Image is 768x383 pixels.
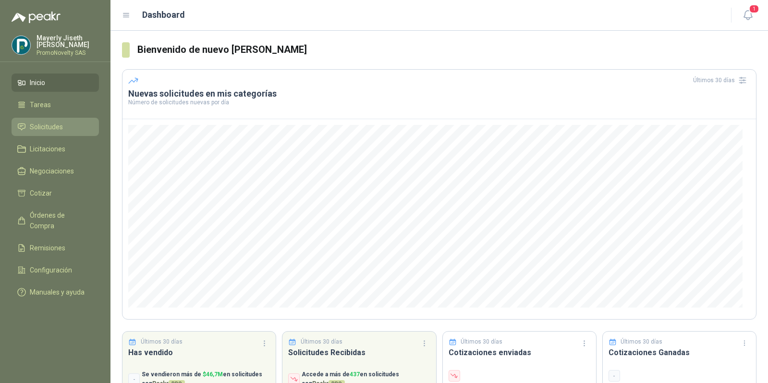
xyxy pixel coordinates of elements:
[288,346,430,358] h3: Solicitudes Recibidas
[37,35,99,48] p: Mayerly Jiseth [PERSON_NAME]
[203,371,223,378] span: $ 46,7M
[12,283,99,301] a: Manuales y ayuda
[12,118,99,136] a: Solicitudes
[30,77,45,88] span: Inicio
[30,265,72,275] span: Configuración
[749,4,759,13] span: 1
[30,99,51,110] span: Tareas
[12,184,99,202] a: Cotizar
[30,287,85,297] span: Manuales y ayuda
[12,36,30,54] img: Company Logo
[30,144,65,154] span: Licitaciones
[301,337,342,346] p: Últimos 30 días
[12,74,99,92] a: Inicio
[350,371,360,378] span: 437
[621,337,662,346] p: Últimos 30 días
[12,12,61,23] img: Logo peakr
[449,346,590,358] h3: Cotizaciones enviadas
[609,370,620,382] div: -
[137,42,756,57] h3: Bienvenido de nuevo [PERSON_NAME]
[30,122,63,132] span: Solicitudes
[141,337,183,346] p: Últimos 30 días
[693,73,750,88] div: Últimos 30 días
[30,243,65,253] span: Remisiones
[609,346,750,358] h3: Cotizaciones Ganadas
[128,99,750,105] p: Número de solicitudes nuevas por día
[12,96,99,114] a: Tareas
[128,88,750,99] h3: Nuevas solicitudes en mis categorías
[30,210,90,231] span: Órdenes de Compra
[12,239,99,257] a: Remisiones
[461,337,502,346] p: Últimos 30 días
[37,50,99,56] p: PromoNovelty SAS
[739,7,756,24] button: 1
[142,8,185,22] h1: Dashboard
[30,188,52,198] span: Cotizar
[12,140,99,158] a: Licitaciones
[12,206,99,235] a: Órdenes de Compra
[30,166,74,176] span: Negociaciones
[12,261,99,279] a: Configuración
[128,346,270,358] h3: Has vendido
[12,162,99,180] a: Negociaciones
